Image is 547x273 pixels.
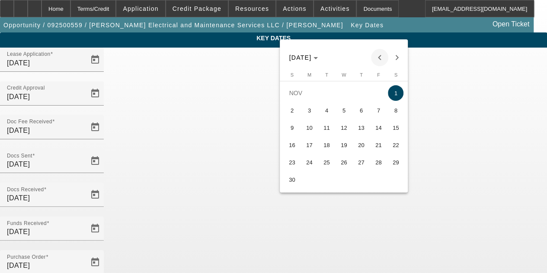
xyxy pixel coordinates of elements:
[371,137,386,153] span: 21
[394,72,397,77] span: S
[388,154,403,170] span: 29
[286,50,322,65] button: Choose month and year
[352,154,370,171] button: November 27, 2025
[377,72,380,77] span: F
[284,154,300,170] span: 23
[301,154,317,170] span: 24
[283,119,301,136] button: November 9, 2025
[283,136,301,154] button: November 16, 2025
[301,120,317,135] span: 10
[360,72,363,77] span: T
[388,137,403,153] span: 22
[336,137,352,153] span: 19
[387,119,404,136] button: November 15, 2025
[319,103,334,118] span: 4
[370,102,387,119] button: November 7, 2025
[371,120,386,135] span: 14
[301,102,318,119] button: November 3, 2025
[371,154,386,170] span: 28
[352,102,370,119] button: November 6, 2025
[283,102,301,119] button: November 2, 2025
[388,103,403,118] span: 8
[301,154,318,171] button: November 24, 2025
[284,172,300,187] span: 30
[352,119,370,136] button: November 13, 2025
[289,54,312,61] span: [DATE]
[301,137,317,153] span: 17
[283,154,301,171] button: November 23, 2025
[319,137,334,153] span: 18
[283,171,301,188] button: November 30, 2025
[319,120,334,135] span: 11
[371,49,388,66] button: Previous month
[370,136,387,154] button: November 21, 2025
[353,154,369,170] span: 27
[353,137,369,153] span: 20
[387,102,404,119] button: November 8, 2025
[301,119,318,136] button: November 10, 2025
[335,119,352,136] button: November 12, 2025
[318,102,335,119] button: November 4, 2025
[335,102,352,119] button: November 5, 2025
[370,119,387,136] button: November 14, 2025
[388,49,406,66] button: Next month
[325,72,328,77] span: T
[318,154,335,171] button: November 25, 2025
[284,103,300,118] span: 2
[336,103,352,118] span: 5
[301,136,318,154] button: November 17, 2025
[370,154,387,171] button: November 28, 2025
[335,136,352,154] button: November 19, 2025
[387,154,404,171] button: November 29, 2025
[353,103,369,118] span: 6
[336,154,352,170] span: 26
[388,120,403,135] span: 15
[319,154,334,170] span: 25
[342,72,346,77] span: W
[318,119,335,136] button: November 11, 2025
[388,85,403,101] span: 1
[283,84,387,102] td: NOV
[307,72,311,77] span: M
[335,154,352,171] button: November 26, 2025
[301,103,317,118] span: 3
[284,137,300,153] span: 16
[371,103,386,118] span: 7
[291,72,294,77] span: S
[387,136,404,154] button: November 22, 2025
[352,136,370,154] button: November 20, 2025
[284,120,300,135] span: 9
[387,84,404,102] button: November 1, 2025
[318,136,335,154] button: November 18, 2025
[353,120,369,135] span: 13
[336,120,352,135] span: 12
